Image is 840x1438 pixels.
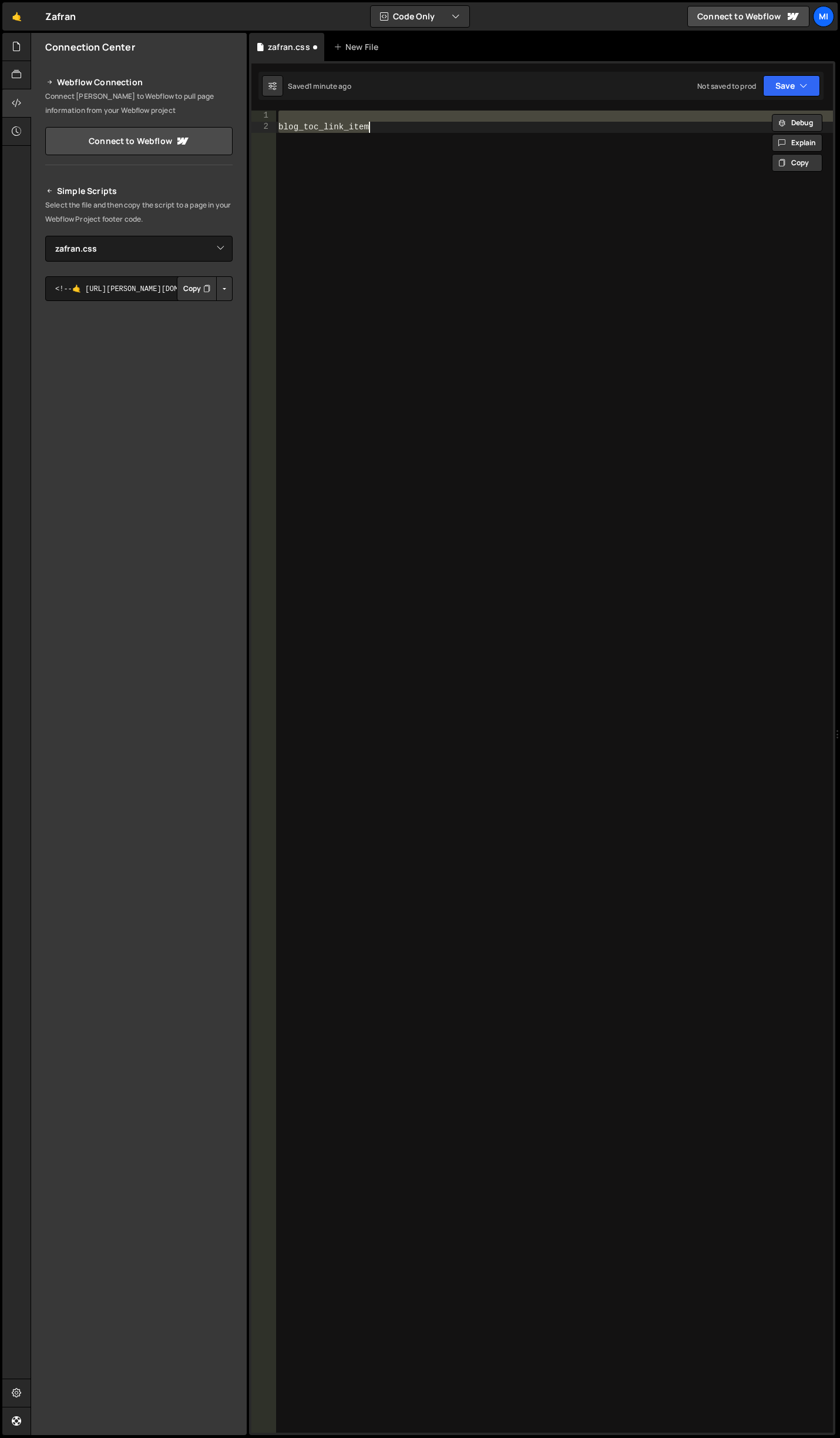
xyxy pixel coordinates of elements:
button: Explain [772,134,822,152]
div: 2 [251,122,276,133]
iframe: YouTube video player [45,320,234,426]
iframe: YouTube video player [45,434,234,540]
textarea: <!--🤙 [URL][PERSON_NAME][DOMAIN_NAME]> <script>document.addEventListener("DOMContentLoaded", func... [45,276,233,301]
div: 1 minute ago [309,81,351,91]
div: Button group with nested dropdown [177,276,233,301]
button: Copy [177,276,217,301]
p: Connect [PERSON_NAME] to Webflow to pull page information from your Webflow project [45,89,233,118]
h2: Connection Center [45,41,135,53]
h2: Simple Scripts [45,184,233,198]
div: 1 [251,111,276,122]
button: Copy [772,154,822,172]
div: Not saved to prod [697,81,756,91]
a: Connect to Webflow [687,6,809,27]
button: Debug [772,114,822,132]
button: Save [763,75,820,96]
a: 🤙 [2,2,31,31]
div: zafran.css [268,41,310,53]
a: Mi [813,6,834,27]
div: New File [334,41,383,53]
h2: Webflow Connection [45,75,233,89]
div: Saved [288,81,351,91]
p: Select the file and then copy the script to a page in your Webflow Project footer code. [45,198,233,226]
div: Zafran [45,9,76,24]
a: Connect to Webflow [45,127,233,155]
button: Code Only [371,6,469,27]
